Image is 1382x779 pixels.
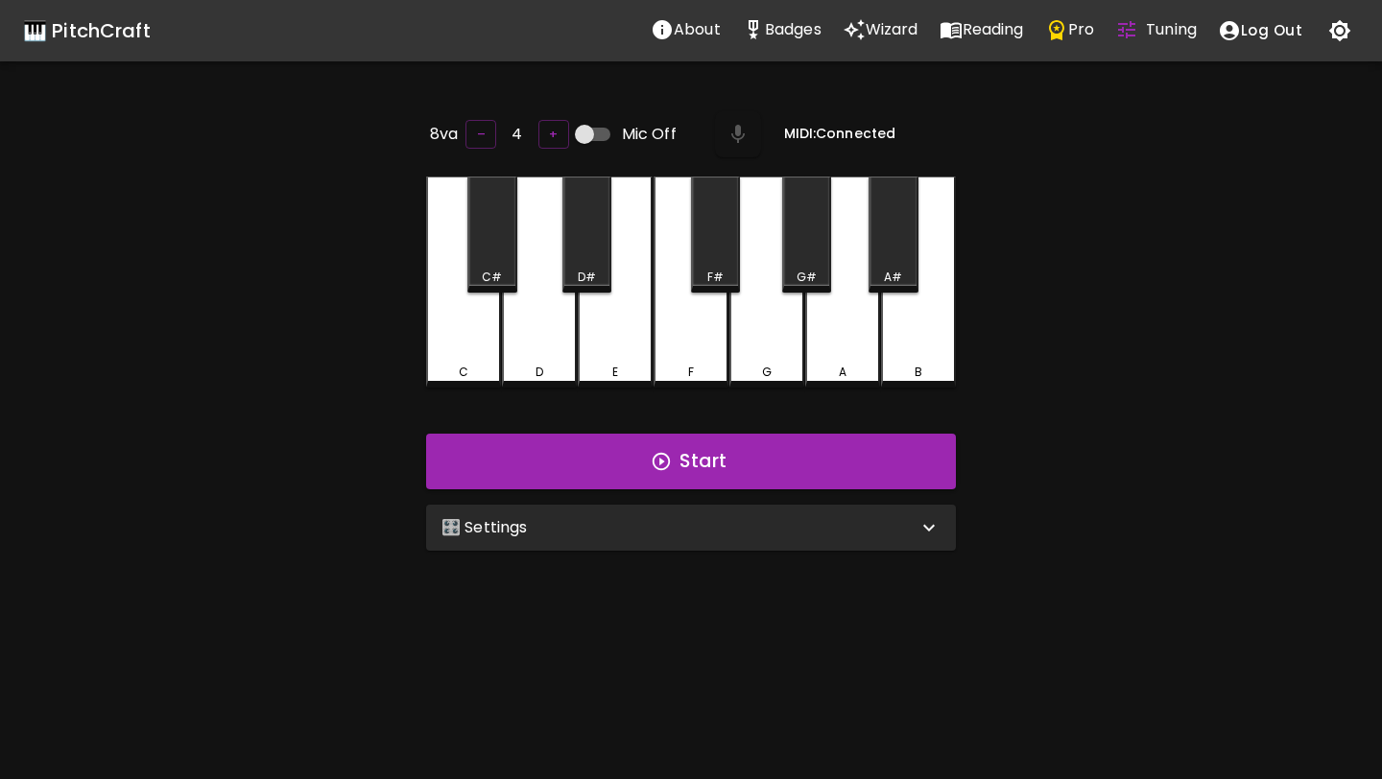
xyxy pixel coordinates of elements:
[1035,11,1105,51] a: Pro
[832,11,929,49] button: Wizard
[797,269,817,286] div: G#
[536,364,543,381] div: D
[1105,11,1207,51] a: Tuning Quiz
[1105,11,1207,49] button: Tuning Quiz
[23,15,151,46] a: 🎹 PitchCraft
[1068,18,1094,41] p: Pro
[688,364,694,381] div: F
[963,18,1024,41] p: Reading
[884,269,902,286] div: A#
[441,516,528,539] p: 🎛️ Settings
[762,364,772,381] div: G
[731,11,832,49] button: Stats
[1207,11,1313,51] button: account of current user
[430,121,458,148] h6: 8va
[640,11,731,51] a: About
[929,11,1035,49] button: Reading
[622,123,677,146] span: Mic Off
[929,11,1035,51] a: Reading
[784,124,895,145] h6: MIDI: Connected
[512,121,522,148] h6: 4
[866,18,918,41] p: Wizard
[578,269,596,286] div: D#
[707,269,724,286] div: F#
[765,18,822,41] p: Badges
[1035,11,1105,49] button: Pro
[426,434,956,489] button: Start
[1146,18,1197,41] p: Tuning
[426,505,956,551] div: 🎛️ Settings
[482,269,502,286] div: C#
[459,364,468,381] div: C
[538,120,569,150] button: +
[832,11,929,51] a: Wizard
[731,11,832,51] a: Stats
[465,120,496,150] button: –
[915,364,922,381] div: B
[674,18,721,41] p: About
[839,364,846,381] div: A
[612,364,618,381] div: E
[640,11,731,49] button: About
